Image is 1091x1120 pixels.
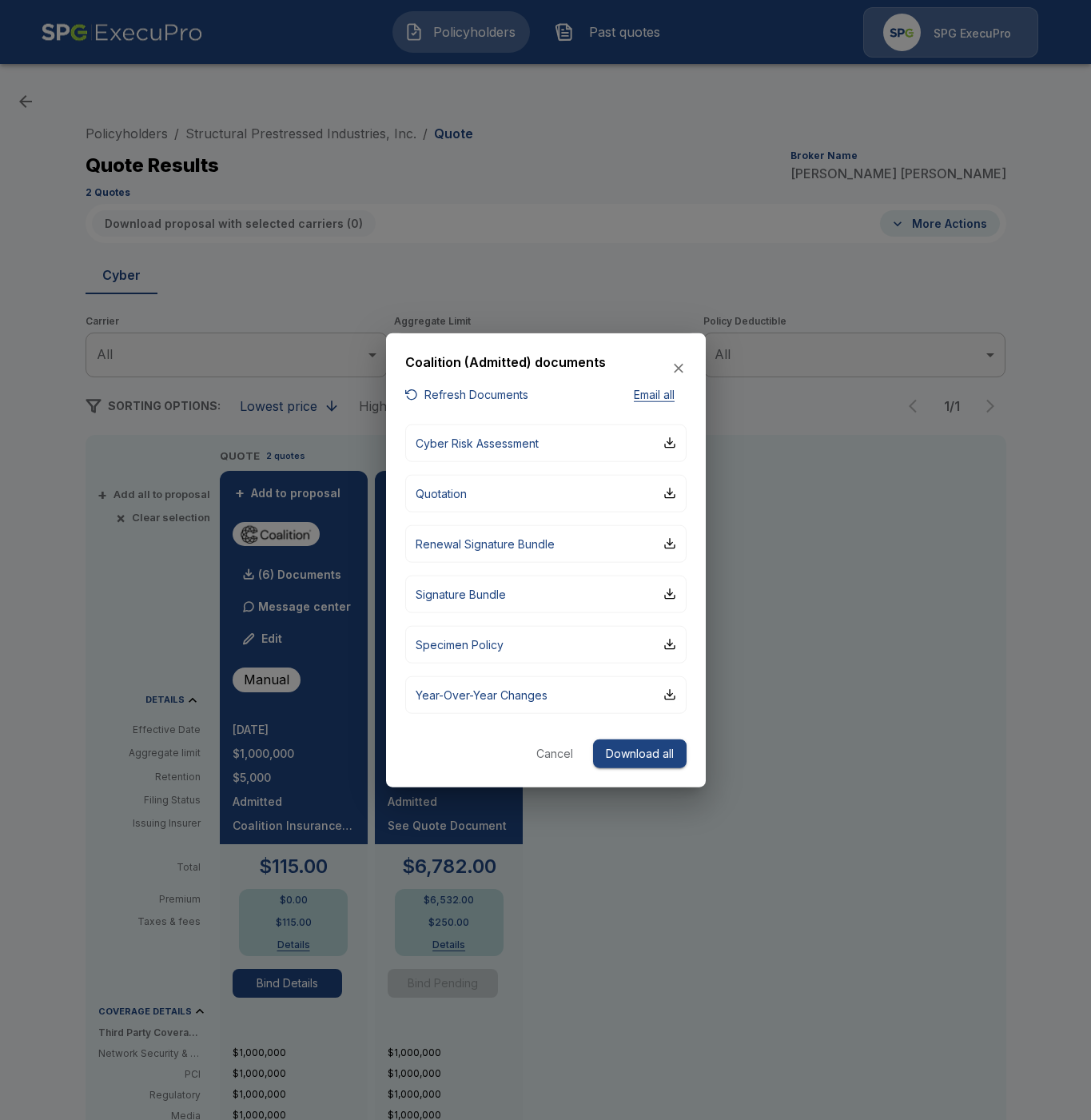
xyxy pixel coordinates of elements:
button: Specimen Policy [405,625,687,663]
button: Email all [623,385,687,405]
button: Signature Bundle [405,575,687,612]
button: Cyber Risk Assessment [405,424,687,461]
p: Quotation [416,484,467,501]
p: Renewal Signature Bundle [416,535,555,552]
button: Quotation [405,474,687,512]
button: Renewal Signature Bundle [405,524,687,562]
p: Specimen Policy [416,636,504,652]
p: Cyber Risk Assessment [416,434,539,451]
button: Download all [593,739,687,768]
p: Year-Over-Year Changes [416,686,547,703]
button: Cancel [529,739,580,768]
button: Refresh Documents [405,385,528,405]
button: Year-Over-Year Changes [405,676,687,713]
h6: Coalition (Admitted) documents [405,352,606,373]
p: Signature Bundle [416,585,506,602]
